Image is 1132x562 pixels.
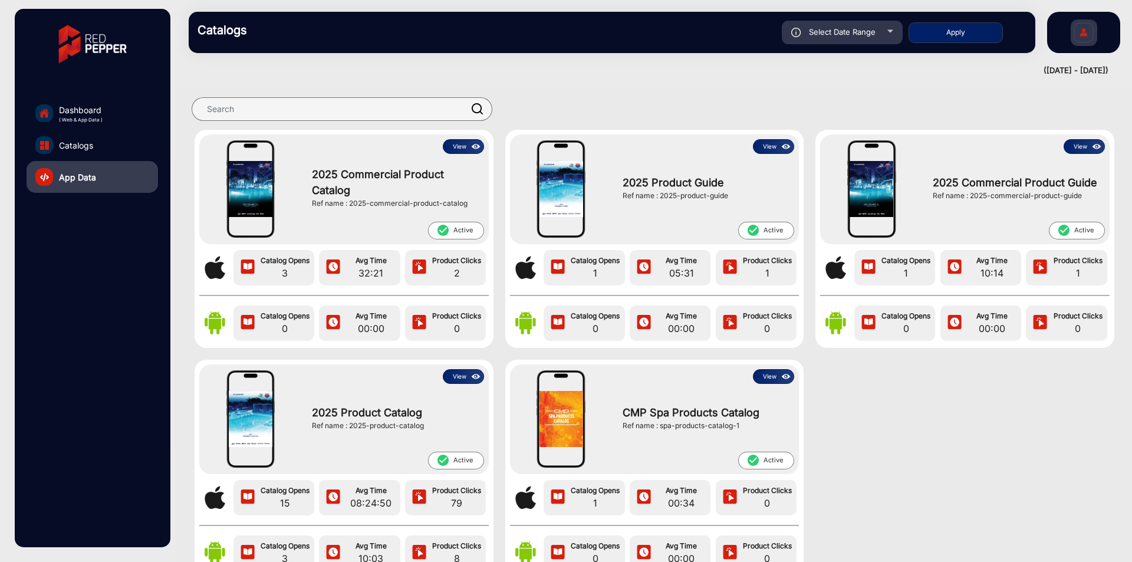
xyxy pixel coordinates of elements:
img: icon [324,259,342,277]
img: icon [635,489,653,507]
span: Avg Time [655,541,707,551]
span: Catalog Opens [259,485,311,496]
span: Product Clicks [1051,255,1104,266]
img: icon [410,259,428,277]
span: 1 [569,496,621,510]
input: Search [192,97,492,121]
span: Catalog Opens [880,311,932,321]
img: mobile-frame.png [847,139,896,239]
mat-icon: check_circle [746,453,759,467]
span: Avg Time [655,255,707,266]
div: ([DATE] - [DATE]) [177,65,1108,77]
span: 2025 Commercial Product Catalog [312,166,478,198]
mat-icon: check_circle [1057,224,1070,237]
button: Viewicon [1064,139,1105,154]
span: Product Clicks [741,485,794,496]
span: 08:24:50 [345,496,397,510]
span: Catalog Opens [569,311,621,321]
img: icon [1090,140,1104,153]
img: icon [549,544,567,562]
span: 10:14 [966,266,1018,280]
span: 1 [1051,266,1104,280]
span: Active [428,222,484,239]
span: 00:00 [655,321,707,336]
span: Product Clicks [430,311,483,321]
span: 2025 Product Catalog [312,405,478,420]
img: icon [946,259,963,277]
span: 0 [259,321,311,336]
img: CMP Spa Products Catalog [539,391,583,447]
div: Ref name : 2025-commercial-product-guide [933,190,1098,201]
img: icon [1031,314,1049,332]
mat-icon: check_circle [436,224,449,237]
button: Viewicon [443,369,484,384]
span: Product Clicks [741,311,794,321]
a: Dashboard( Web & App Data ) [27,97,158,129]
img: icon [549,314,567,332]
img: prodSearch.svg [472,103,483,114]
span: 2 [430,266,483,280]
img: 2025 Commercial Product Guide [850,161,893,218]
mat-icon: check_circle [746,224,759,237]
span: 05:31 [655,266,707,280]
span: 0 [569,321,621,336]
span: Product Clicks [430,485,483,496]
img: icon [635,544,653,562]
img: icon [791,28,801,37]
img: Sign%20Up.svg [1071,14,1096,55]
span: CMP Spa Products Catalog [623,405,788,420]
span: Product Clicks [741,255,794,266]
img: icon [1031,259,1049,277]
span: App Data [59,171,96,183]
img: icon [635,314,653,332]
img: icon [239,544,256,562]
img: home [39,108,50,119]
span: 2025 Commercial Product Guide [933,175,1098,190]
span: Avg Time [345,255,397,266]
span: 1 [741,266,794,280]
button: Viewicon [753,369,794,384]
img: icon [549,259,567,277]
span: Catalog Opens [259,541,311,551]
span: Product Clicks [741,541,794,551]
span: 0 [880,321,932,336]
img: vmg-logo [50,15,135,74]
button: Viewicon [443,139,484,154]
a: Catalogs [27,129,158,161]
img: mobile-frame.png [226,369,275,469]
span: 00:34 [655,496,707,510]
span: 79 [430,496,483,510]
span: 00:00 [966,321,1018,336]
img: icon [946,314,963,332]
img: icon [860,314,877,332]
img: 2025 Product Catalog [229,391,272,448]
img: catalog [40,173,49,182]
span: 32:21 [345,266,397,280]
img: icon [239,314,256,332]
span: Catalog Opens [259,255,311,266]
span: Product Clicks [430,255,483,266]
div: Ref name : spa-products-catalog-1 [623,420,788,431]
span: Active [428,452,484,469]
span: Dashboard [59,104,103,116]
div: Ref name : 2025-product-guide [623,190,788,201]
img: icon [324,544,342,562]
img: icon [721,259,739,277]
span: 00:00 [345,321,397,336]
span: Active [738,222,794,239]
span: 3 [259,266,311,280]
img: icon [721,489,739,507]
img: icon [324,489,342,507]
mat-icon: check_circle [436,453,449,467]
img: icon [779,370,793,383]
span: 1 [880,266,932,280]
span: Avg Time [345,485,397,496]
span: 15 [259,496,311,510]
span: Avg Time [345,541,397,551]
img: mobile-frame.png [536,369,585,469]
span: Catalogs [59,139,93,152]
span: Catalog Opens [569,485,621,496]
span: 0 [741,321,794,336]
img: 2025 Product Guide [539,161,583,218]
span: 1 [569,266,621,280]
